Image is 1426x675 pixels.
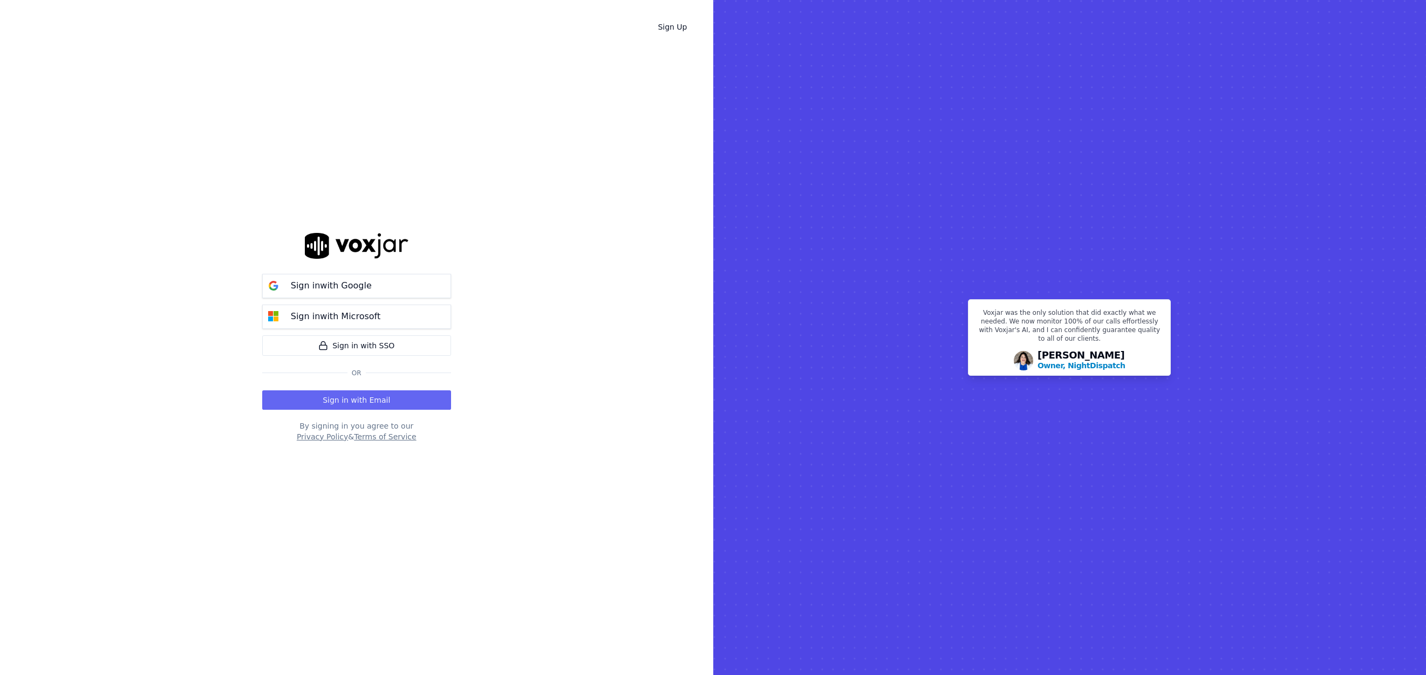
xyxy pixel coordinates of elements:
[347,369,366,377] span: Or
[1014,351,1033,370] img: Avatar
[262,335,451,356] a: Sign in with SSO
[649,17,695,37] a: Sign Up
[262,390,451,410] button: Sign in with Email
[291,310,380,323] p: Sign in with Microsoft
[297,431,348,442] button: Privacy Policy
[263,306,284,327] img: microsoft Sign in button
[262,421,451,442] div: By signing in you agree to our &
[1038,350,1125,371] div: [PERSON_NAME]
[263,275,284,297] img: google Sign in button
[1038,360,1125,371] p: Owner, NightDispatch
[262,305,451,329] button: Sign inwith Microsoft
[291,279,372,292] p: Sign in with Google
[975,308,1164,347] p: Voxjar was the only solution that did exactly what we needed. We now monitor 100% of our calls ef...
[305,233,408,258] img: logo
[262,274,451,298] button: Sign inwith Google
[354,431,416,442] button: Terms of Service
